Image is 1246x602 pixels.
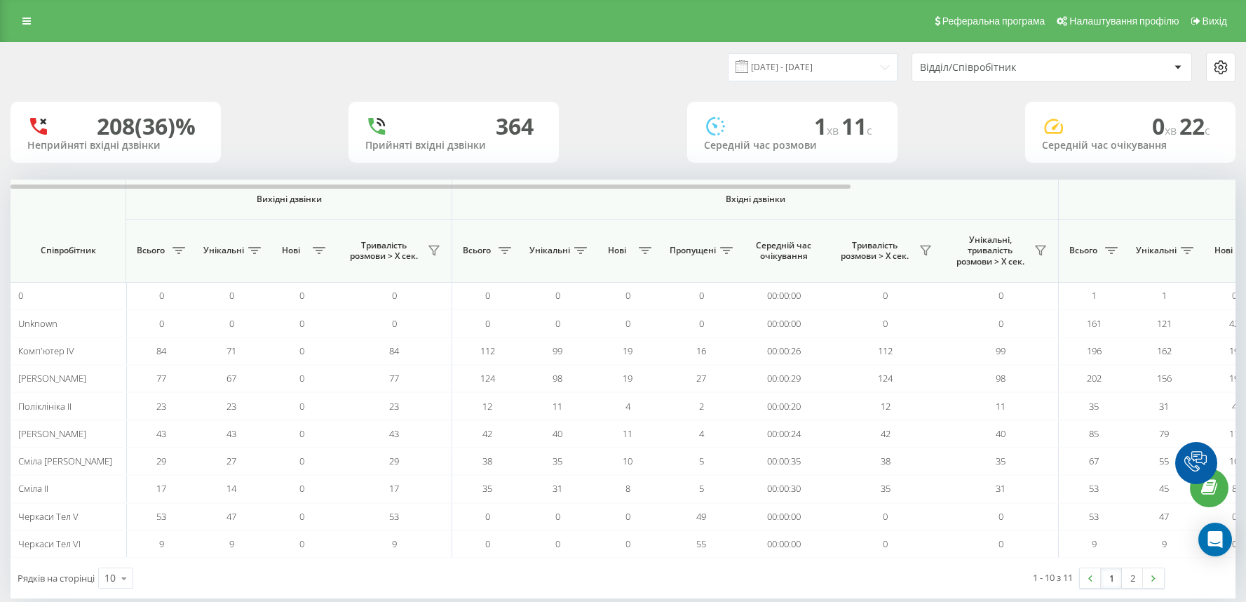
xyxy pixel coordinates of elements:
td: 00:00:00 [740,282,827,309]
span: 49 [696,510,706,523]
div: Середній час розмови [704,140,881,152]
span: Рядків на сторінці [18,572,95,584]
td: 00:00:20 [740,392,827,420]
span: Всього [1066,245,1101,256]
span: Пропущені [670,245,716,256]
span: 202 [1087,372,1102,384]
span: 43 [389,427,399,440]
span: Тривалість розмови > Х сек. [834,240,915,262]
span: [PERSON_NAME] [18,372,86,384]
span: 99 [553,345,562,357]
span: c [1205,123,1210,138]
td: 00:00:00 [740,530,827,558]
span: Вхідні дзвінки [489,194,1022,205]
span: 0 [883,289,888,302]
span: 162 [1157,345,1172,357]
span: 0 [299,427,304,440]
span: c [867,123,872,138]
span: 67 [1089,455,1099,467]
span: 196 [1087,345,1102,357]
span: Налаштування профілю [1069,15,1179,27]
span: 0 [299,455,304,467]
span: 0 [998,317,1003,330]
span: Унікальні [529,245,570,256]
span: 35 [553,455,562,467]
span: 85 [1089,427,1099,440]
span: 35 [1089,400,1099,413]
td: 00:00:29 [740,365,827,392]
span: 23 [156,400,166,413]
span: 77 [389,372,399,384]
div: Open Intercom Messenger [1198,523,1232,556]
span: 19 [623,372,632,384]
span: 45 [1159,482,1169,495]
span: Сміла [PERSON_NAME] [18,455,112,467]
span: 53 [1089,482,1099,495]
td: 00:00:30 [740,475,827,502]
a: 2 [1122,568,1143,588]
span: 161 [1087,317,1102,330]
td: 00:00:35 [740,448,827,475]
span: 23 [389,400,399,413]
span: 27 [226,455,236,467]
span: 124 [878,372,893,384]
div: 364 [496,113,534,140]
span: 11 [841,111,872,141]
span: 43 [156,427,166,440]
span: 0 [18,289,23,302]
span: 0 [625,289,630,302]
span: 4 [1232,400,1237,413]
span: 11 [623,427,632,440]
span: 112 [480,345,495,357]
span: 0 [555,289,560,302]
span: 42 [881,427,891,440]
span: 40 [553,427,562,440]
span: 0 [625,537,630,550]
span: 55 [696,537,706,550]
span: 31 [553,482,562,495]
span: 0 [1232,537,1237,550]
span: 4 [625,400,630,413]
td: 00:00:00 [740,503,827,530]
span: 0 [485,510,490,523]
span: 19 [1229,372,1239,384]
span: 1 [1092,289,1097,302]
span: 47 [226,510,236,523]
span: 38 [482,455,492,467]
span: 0 [299,372,304,384]
div: 208 (36)% [97,113,196,140]
span: 2 [699,400,704,413]
span: Вихідні дзвінки [149,194,429,205]
span: Унікальні [1136,245,1177,256]
span: Тривалість розмови > Х сек. [344,240,424,262]
span: 0 [299,400,304,413]
span: 1 [1162,289,1167,302]
span: 43 [226,427,236,440]
span: 0 [299,289,304,302]
span: 67 [226,372,236,384]
span: 0 [699,289,704,302]
div: Відділ/Співробітник [920,62,1088,74]
span: Унікальні, тривалість розмови > Х сек. [950,234,1030,267]
span: 11 [553,400,562,413]
span: 0 [485,537,490,550]
div: Прийняті вхідні дзвінки [365,140,542,152]
span: 38 [881,455,891,467]
span: Черкаси Тел V [18,510,79,523]
span: 11 [996,400,1005,413]
span: Унікальні [203,245,244,256]
span: 23 [226,400,236,413]
span: 0 [998,510,1003,523]
span: 0 [485,317,490,330]
span: 35 [881,482,891,495]
span: 53 [389,510,399,523]
div: Середній час очікування [1042,140,1219,152]
span: 9 [392,537,397,550]
span: Співробітник [22,245,114,256]
span: 19 [1229,345,1239,357]
span: 1 [814,111,841,141]
span: хв [827,123,841,138]
span: Нові [600,245,635,256]
span: хв [1165,123,1179,138]
span: 98 [553,372,562,384]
